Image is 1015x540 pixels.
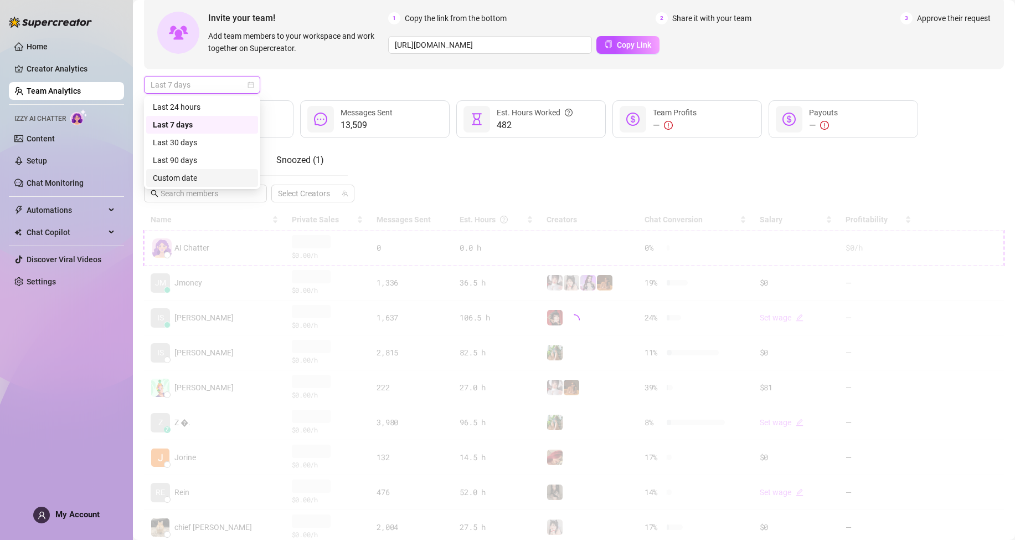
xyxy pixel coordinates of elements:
[900,12,913,24] span: 3
[653,119,697,132] div: —
[27,277,56,286] a: Settings
[820,121,829,130] span: exclamation-circle
[9,17,92,28] img: logo-BBDzfeDw.svg
[27,42,48,51] a: Home
[497,106,573,119] div: Est. Hours Worked
[653,108,697,117] span: Team Profits
[27,86,81,95] a: Team Analytics
[146,169,258,187] div: Custom date
[70,109,87,125] img: AI Chatter
[341,119,393,132] span: 13,509
[405,12,507,24] span: Copy the link from the bottom
[161,187,251,200] input: Search members
[146,151,258,169] div: Last 90 days
[605,40,612,48] span: copy
[27,179,84,187] a: Chat Monitoring
[14,228,22,236] img: Chat Copilot
[27,223,105,241] span: Chat Copilot
[38,511,46,519] span: user
[565,106,573,119] span: question-circle
[27,156,47,165] a: Setup
[809,108,838,117] span: Payouts
[341,108,393,117] span: Messages Sent
[153,101,251,113] div: Last 24 hours
[208,30,384,54] span: Add team members to your workspace and work together on Supercreator.
[208,11,388,25] span: Invite your team!
[672,12,751,24] span: Share it with your team
[153,154,251,166] div: Last 90 days
[626,113,640,126] span: dollar-circle
[276,155,324,165] span: Snoozed ( 1 )
[248,81,254,88] span: calendar
[55,510,100,519] span: My Account
[151,190,158,197] span: search
[664,121,673,130] span: exclamation-circle
[14,206,23,215] span: thunderbolt
[153,172,251,184] div: Custom date
[809,119,838,132] div: —
[388,12,400,24] span: 1
[153,136,251,149] div: Last 30 days
[146,98,258,116] div: Last 24 hours
[617,40,651,49] span: Copy Link
[470,113,483,126] span: hourglass
[656,12,668,24] span: 2
[917,12,991,24] span: Approve their request
[497,119,573,132] span: 482
[27,255,101,264] a: Discover Viral Videos
[568,314,580,326] span: loading
[27,134,55,143] a: Content
[27,60,115,78] a: Creator Analytics
[14,114,66,124] span: Izzy AI Chatter
[342,190,348,197] span: team
[146,134,258,151] div: Last 30 days
[146,116,258,134] div: Last 7 days
[314,113,327,126] span: message
[596,36,660,54] button: Copy Link
[151,77,254,93] span: Last 7 days
[782,113,796,126] span: dollar-circle
[27,201,105,219] span: Automations
[153,119,251,131] div: Last 7 days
